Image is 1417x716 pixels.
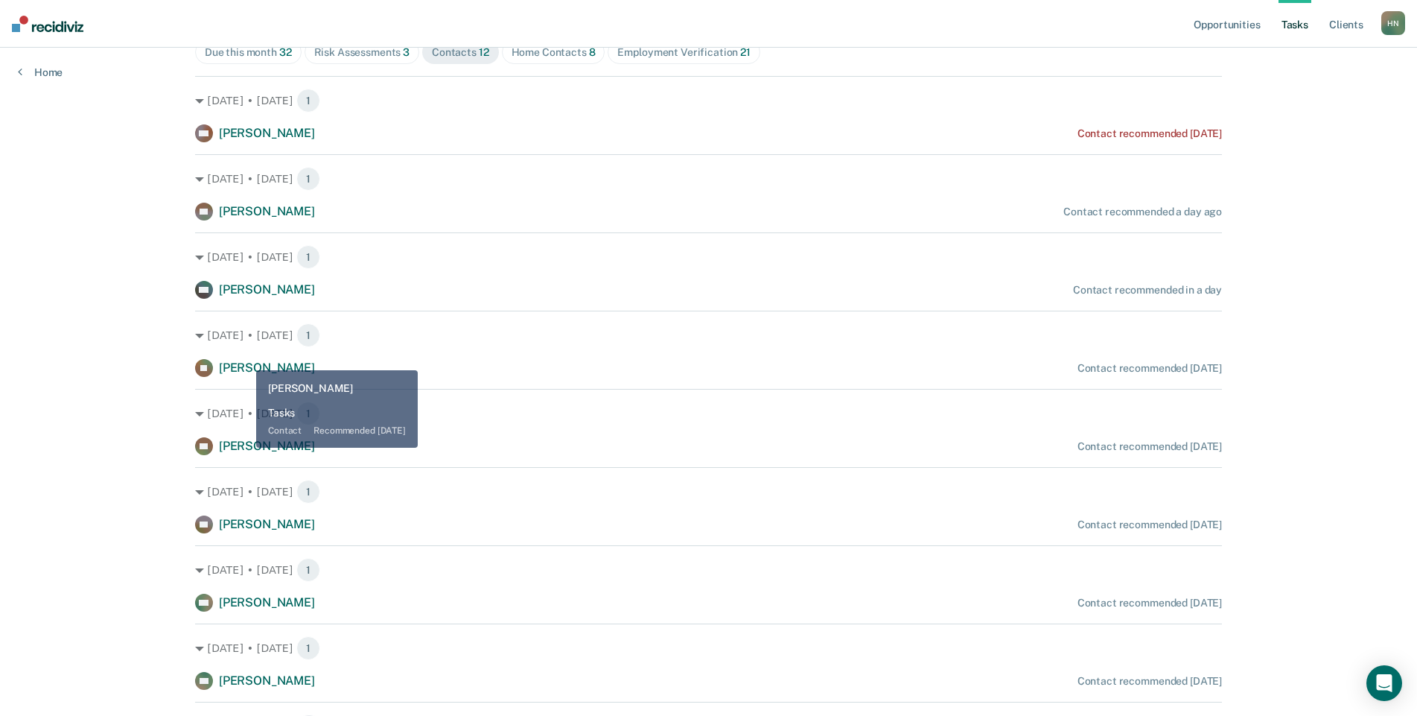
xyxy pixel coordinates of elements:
span: 1 [296,245,320,269]
span: [PERSON_NAME] [219,439,315,453]
div: [DATE] • [DATE] 1 [195,402,1222,425]
span: 12 [479,46,489,58]
div: Contact recommended a day ago [1063,206,1222,218]
div: Risk Assessments [314,46,410,59]
div: Contact recommended [DATE] [1077,597,1222,609]
div: [DATE] • [DATE] 1 [195,89,1222,113]
div: Contacts [432,46,489,59]
div: Contact recommended [DATE] [1077,127,1222,140]
div: Contact recommended [DATE] [1077,440,1222,453]
span: 1 [296,402,320,425]
span: [PERSON_NAME] [219,517,315,531]
span: [PERSON_NAME] [219,126,315,140]
div: Contact recommended [DATE] [1077,519,1222,531]
span: 1 [296,89,320,113]
span: 1 [296,636,320,660]
span: [PERSON_NAME] [219,282,315,297]
div: Open Intercom Messenger [1366,665,1402,701]
span: 1 [296,323,320,347]
button: HN [1381,11,1405,35]
div: [DATE] • [DATE] 1 [195,245,1222,269]
span: 8 [589,46,596,58]
span: 3 [403,46,410,58]
div: [DATE] • [DATE] 1 [195,636,1222,660]
span: [PERSON_NAME] [219,361,315,375]
span: 21 [740,46,751,58]
span: [PERSON_NAME] [219,595,315,609]
span: 1 [296,480,320,504]
div: H N [1381,11,1405,35]
span: 1 [296,167,320,191]
div: [DATE] • [DATE] 1 [195,167,1222,191]
div: [DATE] • [DATE] 1 [195,480,1222,504]
div: Home Contacts [512,46,596,59]
span: [PERSON_NAME] [219,674,315,688]
div: [DATE] • [DATE] 1 [195,558,1222,582]
div: Contact recommended [DATE] [1077,675,1222,688]
div: Employment Verification [617,46,750,59]
span: [PERSON_NAME] [219,204,315,218]
span: 1 [296,558,320,582]
span: 32 [279,46,292,58]
a: Home [18,66,63,79]
div: Contact recommended [DATE] [1077,362,1222,375]
div: [DATE] • [DATE] 1 [195,323,1222,347]
img: Recidiviz [12,16,83,32]
div: Due this month [205,46,292,59]
div: Contact recommended in a day [1073,284,1222,297]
